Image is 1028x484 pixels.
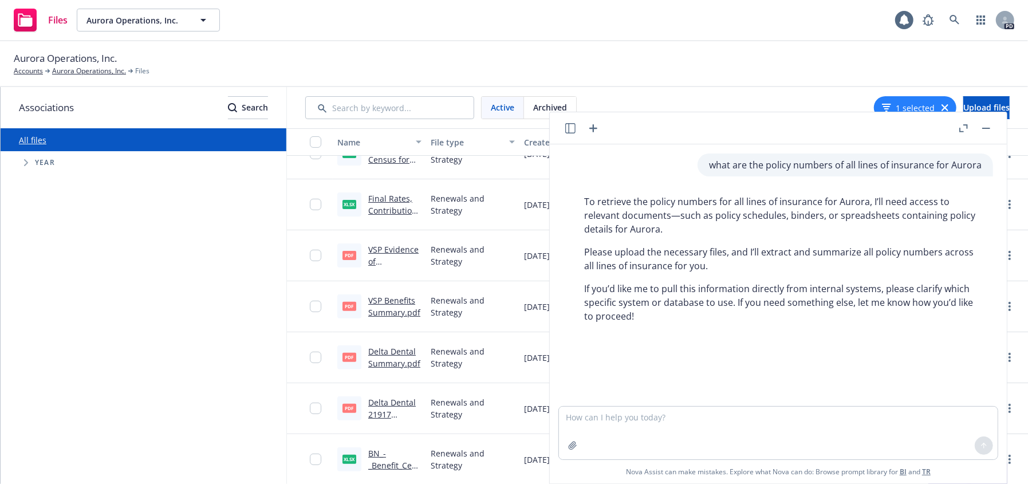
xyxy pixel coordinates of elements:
[342,404,356,412] span: pdf
[333,128,426,156] button: Name
[431,136,502,148] div: File type
[135,66,149,76] span: Files
[368,295,420,318] a: VSP Benefits Summary.pdf
[524,199,550,211] span: [DATE]
[86,14,186,26] span: Aurora Operations, Inc.
[342,455,356,463] span: xlsx
[305,96,474,119] input: Search by keyword...
[342,353,356,361] span: pdf
[310,352,321,363] input: Toggle Row Selected
[491,101,514,113] span: Active
[431,294,515,318] span: Renewals and Strategy
[310,136,321,148] input: Select all
[431,243,515,267] span: Renewals and Strategy
[970,9,992,32] a: Switch app
[368,397,416,432] a: Delta Dental 21917 EOC.pdf
[584,282,982,323] p: If you’d like me to pull this information directly from internal systems, please clarify which sp...
[310,250,321,261] input: Toggle Row Selected
[52,66,126,76] a: Aurora Operations, Inc.
[524,136,580,148] div: Created on
[368,244,419,279] a: VSP Evidence of Coverage.pdf
[519,128,597,156] button: Created on
[882,102,935,114] button: 1 selected
[19,135,46,145] a: All files
[922,467,931,477] a: TR
[1003,402,1017,415] a: more
[431,447,515,471] span: Renewals and Strategy
[524,250,550,262] span: [DATE]
[310,301,321,312] input: Toggle Row Selected
[431,396,515,420] span: Renewals and Strategy
[77,9,220,32] button: Aurora Operations, Inc.
[917,9,940,32] a: Report a Bug
[524,403,550,415] span: [DATE]
[431,345,515,369] span: Renewals and Strategy
[524,352,550,364] span: [DATE]
[9,4,72,36] a: Files
[1003,351,1017,364] a: more
[35,159,55,166] span: Year
[584,245,982,273] p: Please upload the necessary files, and I’ll extract and summarize all policy numbers across all l...
[524,301,550,313] span: [DATE]
[228,96,268,119] button: SearchSearch
[310,199,321,210] input: Toggle Row Selected
[1003,249,1017,262] a: more
[900,467,907,477] a: BI
[342,251,356,259] span: pdf
[626,460,931,483] span: Nova Assist can make mistakes. Explore what Nova can do: Browse prompt library for and
[337,136,409,148] div: Name
[1,151,286,174] div: Tree Example
[310,403,321,414] input: Toggle Row Selected
[943,9,966,32] a: Search
[310,454,321,465] input: Toggle Row Selected
[1003,300,1017,313] a: more
[524,454,550,466] span: [DATE]
[19,100,74,115] span: Associations
[1003,198,1017,211] a: more
[963,96,1010,119] button: Upload files
[368,193,421,300] a: Final Rates, Contributions, Eligibility - Aurora Operations Market Analysis [DATE] 1 8.25.xlsx
[368,346,420,369] a: Delta Dental Summary.pdf
[48,15,68,25] span: Files
[709,158,982,172] p: what are the policy numbers of all lines of insurance for Aurora
[228,97,268,119] div: Search
[14,66,43,76] a: Accounts
[342,302,356,310] span: pdf
[426,128,519,156] button: File type
[14,51,117,66] span: Aurora Operations, Inc.
[228,103,237,112] svg: Search
[1003,452,1017,466] a: more
[584,195,982,236] p: To retrieve the policy numbers for all lines of insurance for Aurora, I’ll need access to relevan...
[533,101,567,113] span: Archived
[431,192,515,217] span: Renewals and Strategy
[963,102,1010,113] span: Upload files
[342,200,356,208] span: xlsx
